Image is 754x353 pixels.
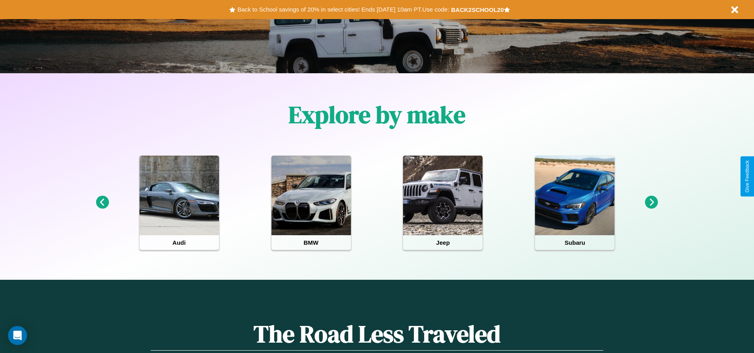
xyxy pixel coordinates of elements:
h4: Subaru [535,235,614,250]
b: BACK2SCHOOL20 [451,6,504,13]
button: Back to School savings of 20% in select cities! Ends [DATE] 10am PT.Use code: [235,4,451,15]
div: Give Feedback [744,160,750,193]
h4: Jeep [403,235,483,250]
h1: The Road Less Traveled [151,318,603,351]
div: Open Intercom Messenger [8,326,27,345]
h1: Explore by make [289,98,465,131]
h4: Audi [140,235,219,250]
h4: BMW [271,235,351,250]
